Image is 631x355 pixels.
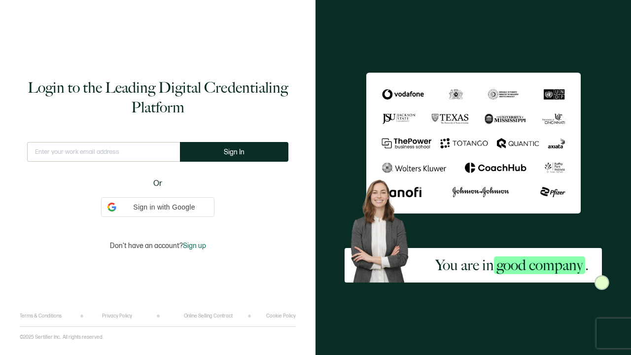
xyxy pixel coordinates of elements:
[224,148,245,156] span: Sign In
[101,197,214,217] div: Sign in with Google
[180,142,288,162] button: Sign In
[184,313,233,319] a: Online Selling Contract
[494,256,585,274] span: good company
[27,142,180,162] input: Enter your work email address
[595,275,609,290] img: Sertifier Login
[120,202,208,213] span: Sign in with Google
[345,175,422,283] img: Sertifier Login - You are in <span class="strong-h">good company</span>. Hero
[102,313,132,319] a: Privacy Policy
[153,177,162,190] span: Or
[366,72,581,214] img: Sertifier Login - You are in <span class="strong-h">good company</span>.
[435,255,589,275] h2: You are in .
[183,242,206,250] span: Sign up
[110,242,206,250] p: Don't have an account?
[27,78,288,117] h1: Login to the Leading Digital Credentialing Platform
[266,313,296,319] a: Cookie Policy
[20,313,62,319] a: Terms & Conditions
[20,334,104,340] p: ©2025 Sertifier Inc.. All rights reserved.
